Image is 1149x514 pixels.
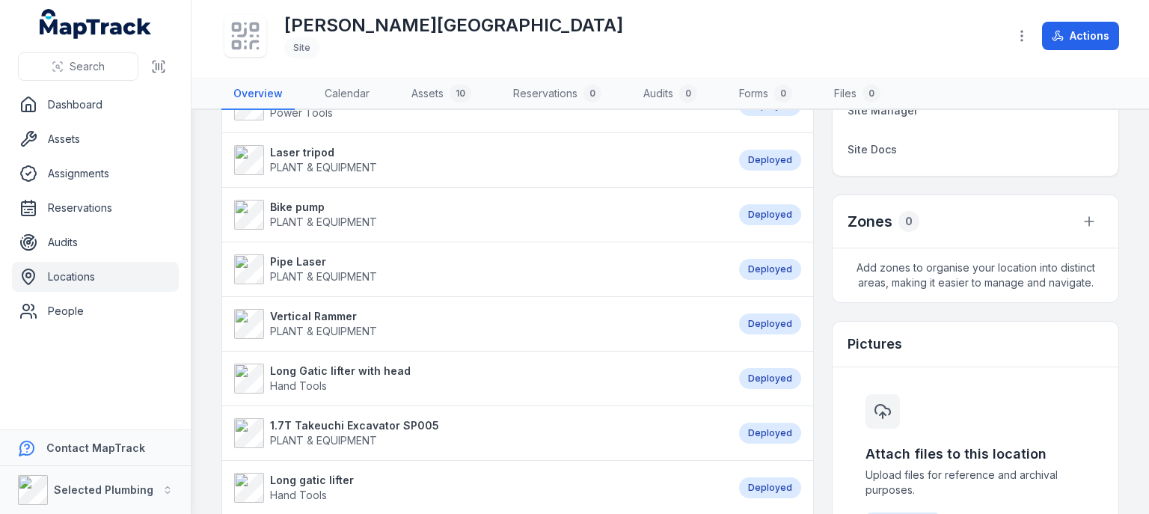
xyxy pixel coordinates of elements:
[501,79,613,110] a: Reservations0
[18,52,138,81] button: Search
[450,85,471,103] div: 10
[284,13,623,37] h1: [PERSON_NAME][GEOGRAPHIC_DATA]
[234,418,724,448] a: 1.7T Takeuchi Excavator SP005PLANT & EQUIPMENT
[40,9,152,39] a: MapTrack
[631,79,709,110] a: Audits0
[833,248,1118,302] span: Add zones to organise your location into distinct areas, making it easier to manage and navigate.
[270,215,377,228] span: PLANT & EQUIPMENT
[270,489,327,501] span: Hand Tools
[270,106,333,119] span: Power Tools
[865,468,1085,498] span: Upload files for reference and archival purposes.
[1042,22,1119,50] button: Actions
[270,161,377,174] span: PLANT & EQUIPMENT
[583,85,601,103] div: 0
[234,254,724,284] a: Pipe LaserPLANT & EQUIPMENT
[284,37,319,58] div: Site
[270,364,411,379] strong: Long Gatic lifter with head
[12,262,179,292] a: Locations
[270,379,327,392] span: Hand Tools
[234,309,724,339] a: Vertical RammerPLANT & EQUIPMENT
[270,325,377,337] span: PLANT & EQUIPMENT
[399,79,483,110] a: Assets10
[270,254,377,269] strong: Pipe Laser
[848,334,902,355] h3: Pictures
[313,79,382,110] a: Calendar
[774,85,792,103] div: 0
[234,200,724,230] a: Bike pumpPLANT & EQUIPMENT
[12,296,179,326] a: People
[727,79,804,110] a: Forms0
[12,159,179,189] a: Assignments
[739,204,801,225] div: Deployed
[739,150,801,171] div: Deployed
[221,79,295,110] a: Overview
[46,441,145,454] strong: Contact MapTrack
[234,145,724,175] a: Laser tripodPLANT & EQUIPMENT
[12,124,179,154] a: Assets
[270,200,377,215] strong: Bike pump
[234,364,724,394] a: Long Gatic lifter with headHand Tools
[12,90,179,120] a: Dashboard
[679,85,697,103] div: 0
[270,418,439,433] strong: 1.7T Takeuchi Excavator SP005
[898,211,919,232] div: 0
[270,145,377,160] strong: Laser tripod
[270,434,377,447] span: PLANT & EQUIPMENT
[739,259,801,280] div: Deployed
[739,368,801,389] div: Deployed
[848,211,892,232] h2: Zones
[739,423,801,444] div: Deployed
[12,227,179,257] a: Audits
[739,313,801,334] div: Deployed
[12,193,179,223] a: Reservations
[270,309,377,324] strong: Vertical Rammer
[270,473,354,488] strong: Long gatic lifter
[70,59,105,74] span: Search
[234,473,724,503] a: Long gatic lifterHand Tools
[848,143,897,156] span: Site Docs
[739,477,801,498] div: Deployed
[848,104,918,117] span: Site Manager
[822,79,892,110] a: Files0
[865,444,1085,465] h3: Attach files to this location
[862,85,880,103] div: 0
[270,270,377,283] span: PLANT & EQUIPMENT
[54,483,153,496] strong: Selected Plumbing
